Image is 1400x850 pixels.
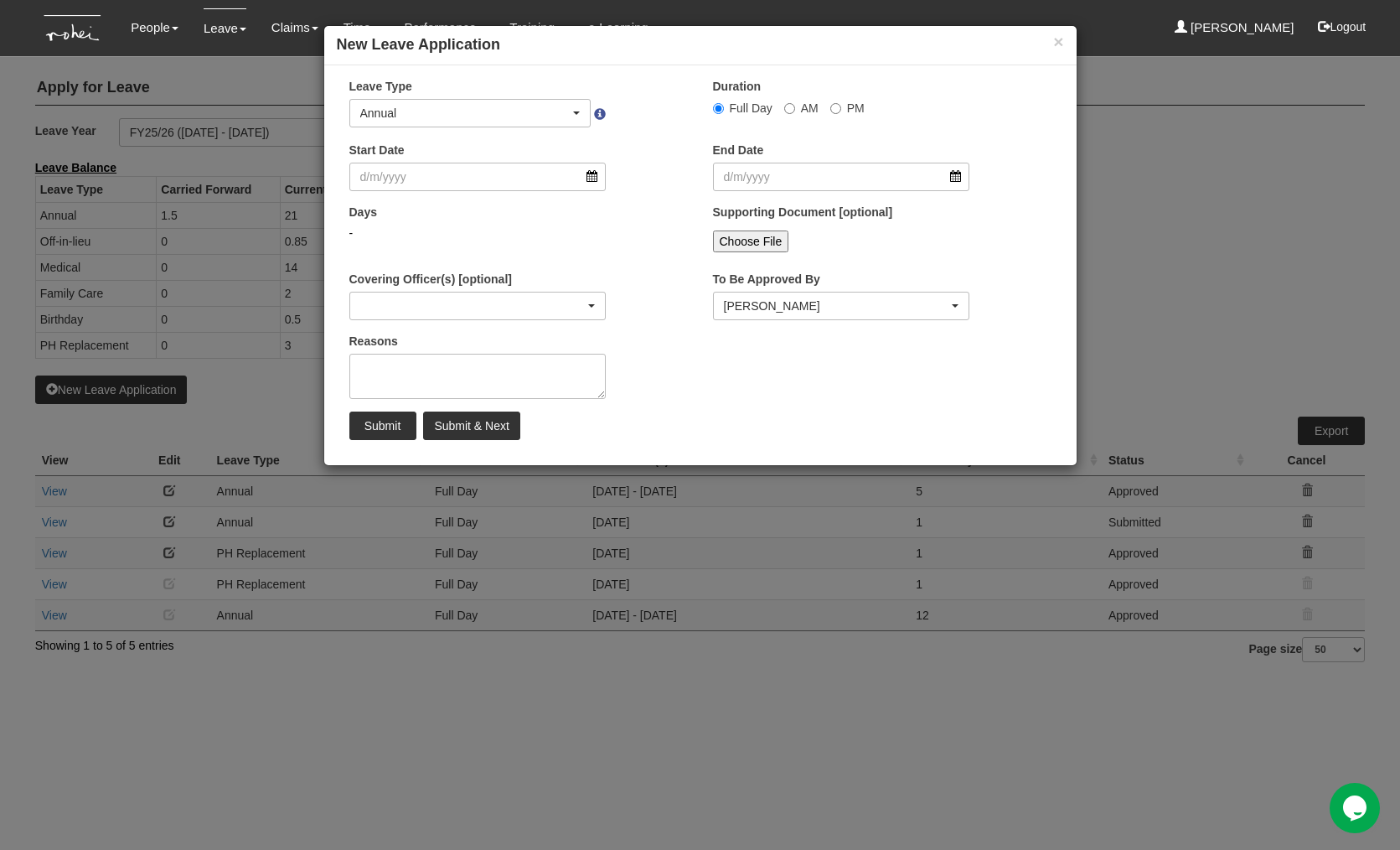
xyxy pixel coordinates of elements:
input: Submit & Next [423,412,519,440]
button: Shuhui Lee [713,292,970,320]
div: Annual [360,105,571,122]
label: To Be Approved By [713,271,820,288]
label: Covering Officer(s) [optional] [349,271,512,288]
div: - [349,225,607,241]
div: [PERSON_NAME] [724,298,949,314]
iframe: chat widget [1330,783,1383,833]
input: d/m/yyyy [713,163,970,191]
button: × [1053,33,1063,50]
label: Duration [713,78,762,95]
label: Leave Type [349,78,412,95]
span: PM [847,101,865,115]
button: Annual [349,99,592,127]
label: Start Date [349,142,405,158]
label: Days [349,204,377,220]
label: End Date [713,142,764,158]
input: Submit [349,412,416,440]
span: Full Day [730,101,772,115]
b: New Leave Application [337,36,500,53]
label: Supporting Document [optional] [713,204,893,220]
input: d/m/yyyy [349,163,607,191]
span: AM [801,101,819,115]
label: Reasons [349,333,398,350]
input: Choose File [713,231,789,252]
